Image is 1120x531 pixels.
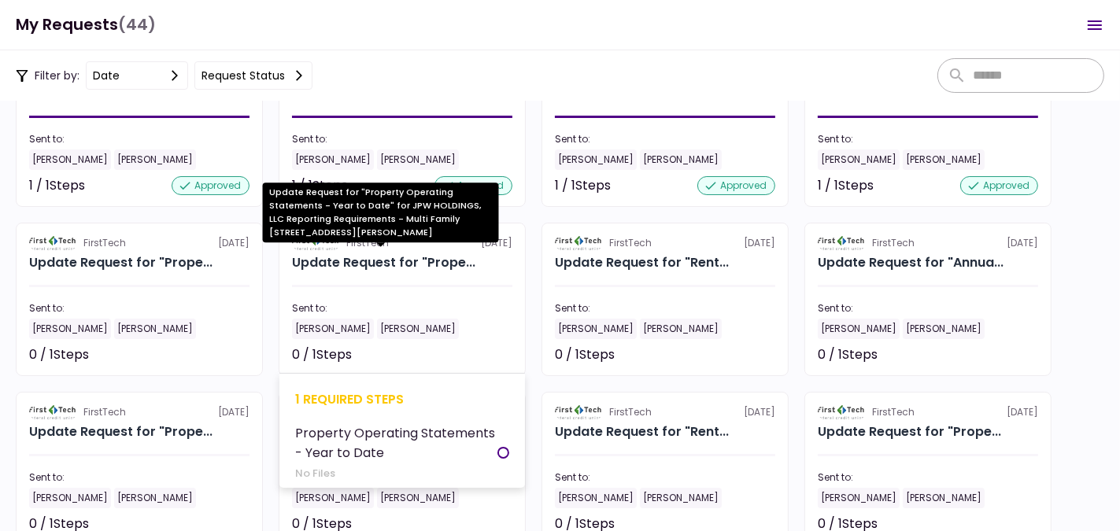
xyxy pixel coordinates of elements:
div: [PERSON_NAME] [903,149,985,170]
div: [PERSON_NAME] [29,319,111,339]
button: Request status [194,61,312,90]
div: Sent to: [555,470,775,485]
div: [PERSON_NAME] [377,319,459,339]
div: Not started [442,345,512,364]
button: Open menu [1076,6,1114,44]
div: Not started [704,345,775,364]
div: Sent to: [818,470,1038,485]
img: Partner logo [818,236,866,250]
div: [PERSON_NAME] [292,319,374,339]
div: [PERSON_NAME] [818,149,900,170]
div: Filter by: [16,61,312,90]
div: [DATE] [818,405,1038,419]
div: Update Request for "Annual ERQ" for JPW HOLDINGS, LLC Reporting Requirements - Multi Family 2226 ... [818,253,1004,272]
img: Partner logo [555,405,603,419]
div: FirstTech [609,236,652,250]
div: [PERSON_NAME] [114,149,196,170]
div: [PERSON_NAME] [377,149,459,170]
div: 0 / 1 Steps [292,345,352,364]
div: No Files [295,466,497,481]
div: date [93,67,120,84]
div: [PERSON_NAME] [818,488,900,508]
div: Update Request for "Property Operating Statements - Year to Date" for JPW HOLDINGS, LLC Reporting... [292,253,475,272]
div: Property Operating Statements - Year to Date [295,423,497,463]
div: Update Request for "Property Operating Statements- Year End" for JPW HOLDINGS, LLC Reporting Requ... [818,422,1001,441]
div: [PERSON_NAME] [114,488,196,508]
div: Update Request for "Property Operating Statements- Year End" for JPW HOLDINGS, LLC Reporting Requ... [29,253,213,272]
div: approved [960,176,1038,195]
div: Update Request for "Rent Roll" for JPW HOLDINGS, LLC Reporting Requirements - Multi Family 2226 M... [555,422,729,441]
h1: My Requests [16,9,156,41]
div: [PERSON_NAME] [640,149,722,170]
span: (44) [118,9,156,41]
div: Sent to: [555,301,775,315]
div: FirstTech [83,405,126,419]
div: [PERSON_NAME] [640,319,722,339]
div: 1 / 1 Steps [555,176,611,195]
div: approved [434,176,512,195]
div: Sent to: [292,301,512,315]
div: Sent to: [555,132,775,146]
img: Partner logo [818,405,866,419]
div: Sent to: [818,132,1038,146]
div: Update Request for "Rent Roll" for JPW HOLDINGS, LLC Reporting Requirements - Multi Family 205 W ... [555,253,729,272]
div: Sent to: [29,301,250,315]
div: Not started [967,345,1038,364]
div: 1 / 1 Steps [292,176,348,195]
div: Sent to: [818,301,1038,315]
div: approved [172,176,250,195]
img: Partner logo [29,405,77,419]
div: [DATE] [29,405,250,419]
div: Update Request for "Property Operating Statements- Year End" for JPW HOLDINGS, LLC Reporting Requ... [29,422,213,441]
div: [DATE] [555,405,775,419]
div: Update Request for "Property Operating Statements - Year to Date" for JPW HOLDINGS, LLC Reporting... [263,183,499,242]
div: [PERSON_NAME] [903,319,985,339]
div: [PERSON_NAME] [29,488,111,508]
div: [PERSON_NAME] [555,319,637,339]
div: [PERSON_NAME] [818,319,900,339]
div: [PERSON_NAME] [292,488,374,508]
div: [PERSON_NAME] [377,488,459,508]
div: 1 / 1 Steps [29,176,85,195]
div: Sent to: [29,132,250,146]
div: [PERSON_NAME] [903,488,985,508]
div: FirstTech [872,236,915,250]
div: 0 / 1 Steps [555,345,615,364]
div: 1 required steps [295,389,509,409]
div: [PERSON_NAME] [292,149,374,170]
div: [PERSON_NAME] [555,149,637,170]
div: FirstTech [609,405,652,419]
div: Not started [179,345,250,364]
img: Partner logo [555,236,603,250]
div: Sent to: [29,470,250,485]
div: [PERSON_NAME] [640,488,722,508]
div: approved [697,176,775,195]
div: 1 / 1 Steps [818,176,874,195]
div: [DATE] [29,236,250,250]
div: FirstTech [872,405,915,419]
div: [DATE] [555,236,775,250]
div: [PERSON_NAME] [29,149,111,170]
div: Sent to: [292,132,512,146]
div: FirstTech [83,236,126,250]
img: Partner logo [29,236,77,250]
div: [PERSON_NAME] [114,319,196,339]
div: 0 / 1 Steps [29,345,89,364]
button: date [86,61,188,90]
div: [DATE] [818,236,1038,250]
div: 0 / 1 Steps [818,345,878,364]
div: [PERSON_NAME] [555,488,637,508]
